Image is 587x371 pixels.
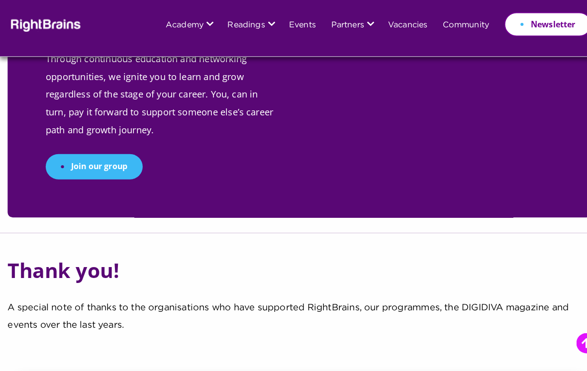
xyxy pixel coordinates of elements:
a: Community [434,21,479,29]
h2: Thank you! [7,253,116,276]
a: Vacancies [380,21,419,29]
a: Events [283,21,309,29]
a: Newsletter [494,12,580,36]
p: A special note of thanks to the organisations who have supported RightBrains, our programmes, the... [7,293,580,342]
img: Rightbrains [7,17,80,31]
a: Academy [162,21,199,29]
a: Readings [223,21,260,29]
p: Join hundreds of [DEMOGRAPHIC_DATA] professionals in our community to help YOU thrive. Through co... [45,14,271,151]
a: Join our group [45,151,140,176]
a: Partners [324,21,357,29]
